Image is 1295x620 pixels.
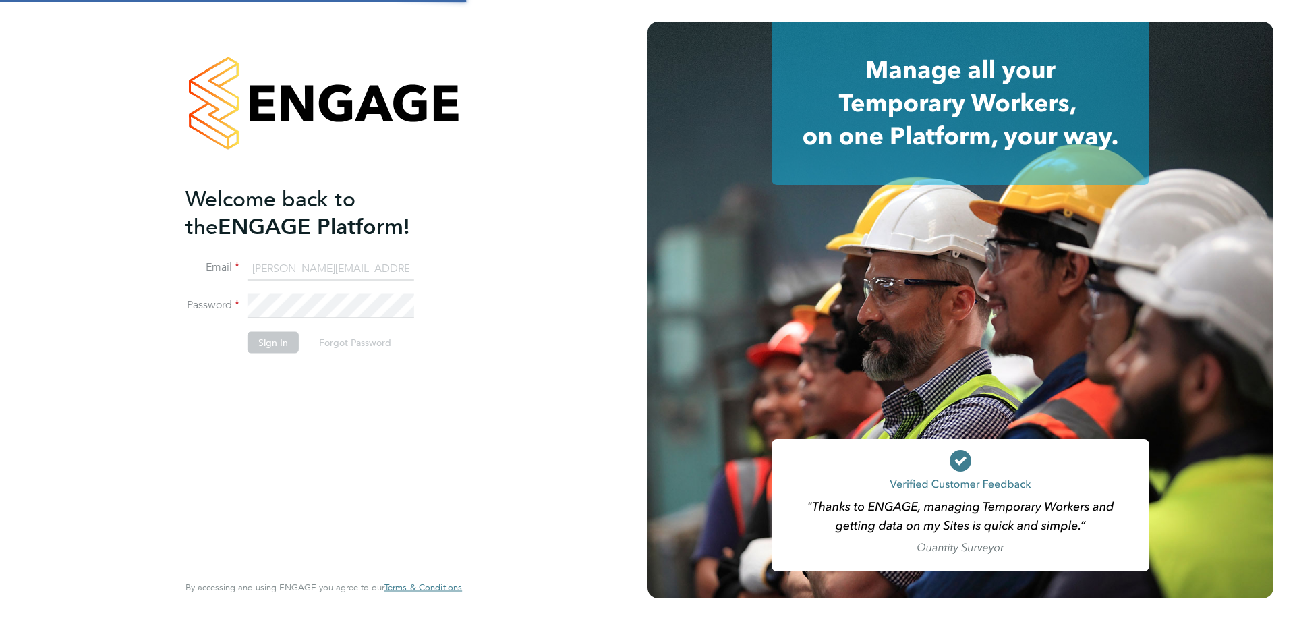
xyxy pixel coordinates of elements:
input: Enter your work email... [248,256,414,281]
h2: ENGAGE Platform! [185,185,449,240]
a: Terms & Conditions [384,582,462,593]
button: Forgot Password [308,332,402,354]
span: Terms & Conditions [384,582,462,593]
label: Password [185,298,239,312]
button: Sign In [248,332,299,354]
span: By accessing and using ENGAGE you agree to our [185,582,462,593]
span: Welcome back to the [185,186,355,239]
label: Email [185,260,239,275]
